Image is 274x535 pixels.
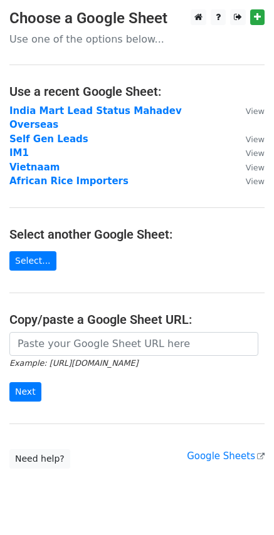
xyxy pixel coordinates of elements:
[233,147,265,158] a: View
[233,133,265,145] a: View
[9,332,258,356] input: Paste your Google Sheet URL here
[9,162,60,173] a: Vietnaam
[187,450,265,462] a: Google Sheets
[9,227,265,242] h4: Select another Google Sheet:
[9,382,41,402] input: Next
[246,135,265,144] small: View
[9,449,70,469] a: Need help?
[246,163,265,172] small: View
[233,105,265,117] a: View
[246,177,265,186] small: View
[9,175,129,187] a: African Rice Importers
[9,312,265,327] h4: Copy/paste a Google Sheet URL:
[9,33,265,46] p: Use one of the options below...
[233,162,265,173] a: View
[9,84,265,99] h4: Use a recent Google Sheet:
[9,105,182,131] a: India Mart Lead Status Mahadev Overseas
[9,147,29,158] a: IM1
[233,175,265,187] a: View
[9,9,265,28] h3: Choose a Google Sheet
[246,148,265,158] small: View
[9,251,56,271] a: Select...
[246,106,265,116] small: View
[9,133,88,145] a: Self Gen Leads
[9,358,138,368] small: Example: [URL][DOMAIN_NAME]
